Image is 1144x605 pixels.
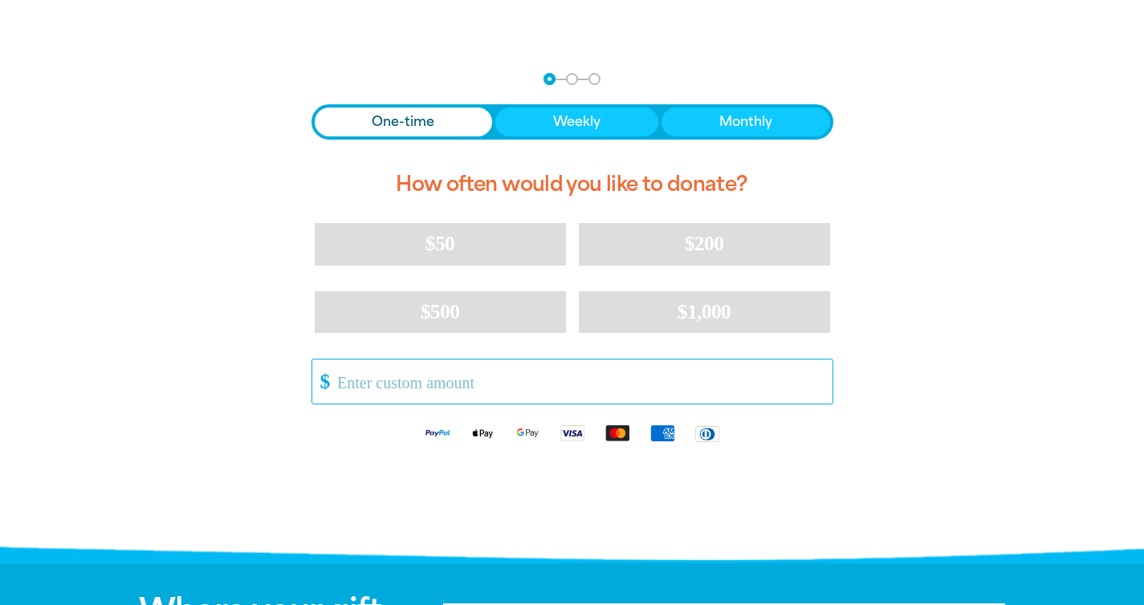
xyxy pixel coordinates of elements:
[315,291,566,333] button: $500
[678,300,731,323] span: $1,000
[421,300,460,323] span: $500
[550,424,595,442] img: Visa logo
[579,291,830,333] button: $1,000
[579,223,830,265] button: $200
[460,424,505,442] img: Apple Pay logo
[326,359,832,404] input: Enter custom amount
[311,159,833,210] h2: How often would you like to donate?
[495,108,658,136] button: Weekly
[425,232,454,255] span: $50
[311,411,833,455] div: Available payment methods
[312,363,330,400] span: $
[595,424,640,442] img: Mastercard logo
[685,424,730,443] img: Diners Club logo
[372,112,434,132] span: One-time
[566,73,578,85] button: Navigate to step 2 of 3 to enter your details
[685,232,724,255] span: $200
[588,73,600,85] button: Navigate to step 3 of 3 to enter your payment details
[553,112,600,132] span: Weekly
[315,108,493,136] button: One-time
[315,223,566,265] button: $50
[544,73,556,85] button: Navigate to step 1 of 3 to enter your donation amount
[505,424,550,442] img: Google Pay logo
[415,424,460,442] img: Paypal logo
[719,112,772,132] span: Monthly
[311,104,833,140] div: Donation frequency
[640,424,685,442] img: American Express logo
[662,108,830,136] button: Monthly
